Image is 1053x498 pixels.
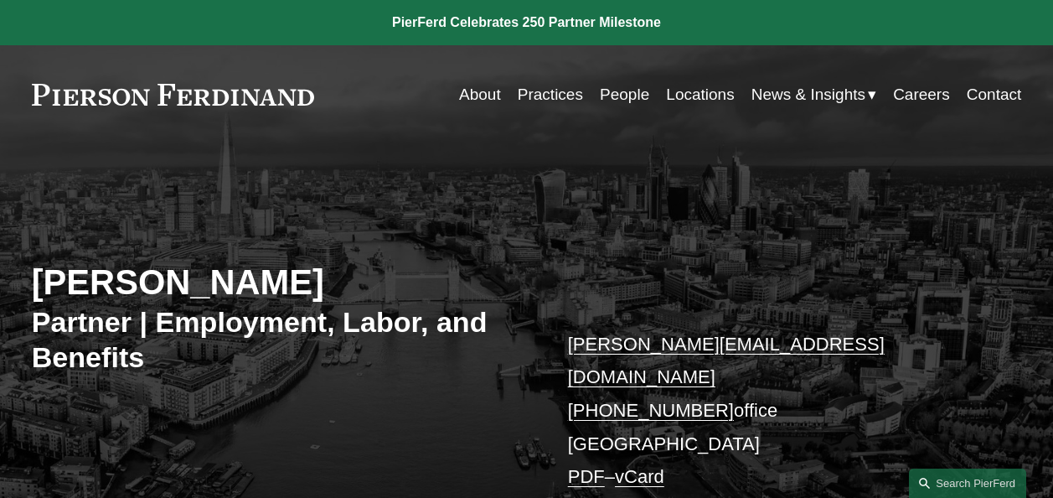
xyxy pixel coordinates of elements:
a: [PHONE_NUMBER] [568,400,734,421]
a: vCard [615,466,664,487]
a: Search this site [909,469,1026,498]
a: Practices [518,79,583,111]
h3: Partner | Employment, Labor, and Benefits [32,304,527,375]
h2: [PERSON_NAME] [32,262,527,303]
span: News & Insights [751,80,865,109]
a: folder dropdown [751,79,876,111]
a: [PERSON_NAME][EMAIL_ADDRESS][DOMAIN_NAME] [568,334,885,388]
a: Contact [967,79,1021,111]
a: People [600,79,649,111]
a: PDF [568,466,605,487]
a: Locations [666,79,734,111]
a: Careers [893,79,950,111]
a: About [459,79,501,111]
p: office [GEOGRAPHIC_DATA] – [568,328,980,494]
